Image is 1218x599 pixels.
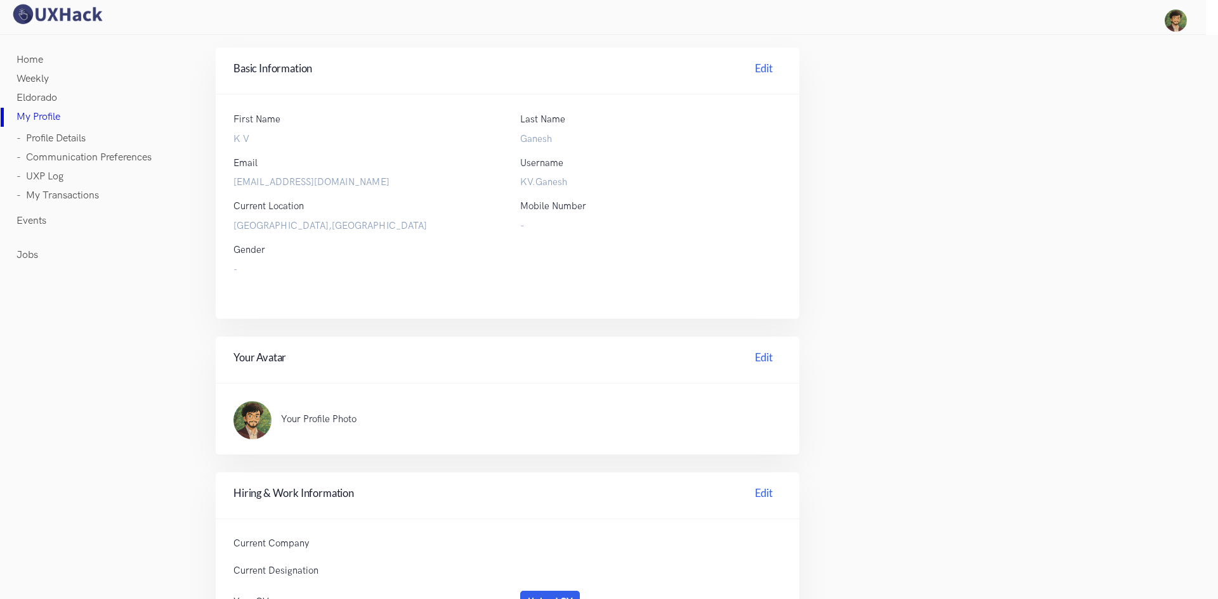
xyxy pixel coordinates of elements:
a: Jobs [16,246,38,265]
a: Edit [746,61,782,81]
label: Ganesh [520,132,782,147]
label: Username [520,156,563,171]
a: - Communication Preferences [16,148,152,167]
a: Edit [746,350,782,370]
h4: Your Avatar [233,350,782,370]
a: Weekly [16,70,49,89]
label: K V [233,132,495,147]
label: Current Location [233,199,304,214]
label: Gender [233,243,265,258]
label: [EMAIL_ADDRESS][DOMAIN_NAME] [233,175,495,190]
label: KV.Ganesh [520,175,782,190]
a: - UXP Log [16,167,63,186]
a: Edit [746,486,782,505]
a: Home [16,51,43,70]
label: - [233,262,782,278]
a: My Profile [16,108,60,127]
a: - Profile Details [16,129,86,148]
p: Current Designation [233,564,495,577]
img: ... [233,401,272,439]
a: Events [16,212,46,231]
label: [GEOGRAPHIC_DATA],[GEOGRAPHIC_DATA] [233,219,495,234]
label: Last Name [520,112,565,127]
a: Eldorado [16,89,57,108]
label: Email [233,156,258,171]
img: UXHack logo [10,3,105,25]
label: First Name [233,112,280,127]
h4: Basic Information [233,61,782,81]
p: Current Company [233,537,495,550]
img: Your profile pic [1165,10,1187,32]
label: - [520,219,782,234]
h4: Hiring & Work Information [233,486,782,505]
p: Your Profile Photo [281,413,756,426]
a: - My Transactions [16,186,99,205]
label: Mobile Number [520,199,586,214]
